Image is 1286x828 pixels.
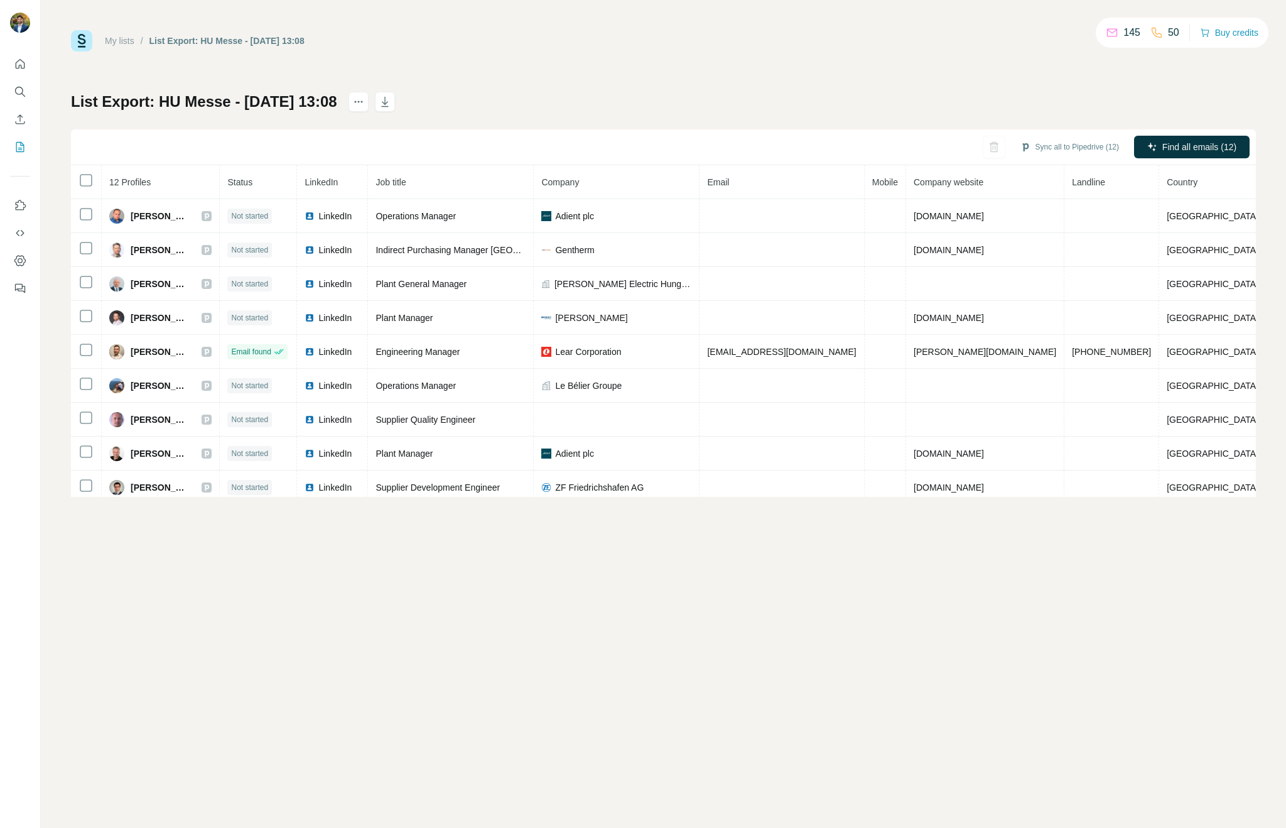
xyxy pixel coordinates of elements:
[541,313,551,323] img: company-logo
[1200,24,1258,41] button: Buy credits
[376,211,456,221] span: Operations Manager
[1167,415,1258,425] span: [GEOGRAPHIC_DATA]
[231,346,271,357] span: Email found
[109,310,124,325] img: Avatar
[555,210,593,222] span: Adient plc
[1167,482,1258,493] span: [GEOGRAPHIC_DATA]
[1168,25,1179,40] p: 50
[109,242,124,258] img: Avatar
[10,13,30,33] img: Avatar
[131,379,190,392] span: [PERSON_NAME]
[555,379,622,392] span: Le Bélier Groupe
[914,245,984,255] span: [DOMAIN_NAME]
[1167,381,1258,391] span: [GEOGRAPHIC_DATA]
[105,36,134,46] a: My lists
[231,380,268,391] span: Not started
[109,177,151,187] span: 12 Profiles
[305,211,315,221] img: LinkedIn logo
[305,415,315,425] img: LinkedIn logo
[1167,211,1258,221] span: [GEOGRAPHIC_DATA]
[231,482,268,493] span: Not started
[914,347,1056,357] span: [PERSON_NAME][DOMAIN_NAME]
[376,449,433,459] span: Plant Manager
[305,177,338,187] span: LinkedIn
[149,35,305,47] div: List Export: HU Messe - [DATE] 13:08
[305,347,315,357] img: LinkedIn logo
[109,378,124,393] img: Avatar
[10,108,30,131] button: Enrich CSV
[227,177,252,187] span: Status
[707,177,729,187] span: Email
[1162,141,1236,153] span: Find all emails (12)
[376,347,460,357] span: Engineering Manager
[109,412,124,427] img: Avatar
[555,346,621,358] span: Lear Corporation
[10,136,30,158] button: My lists
[376,415,475,425] span: Supplier Quality Engineer
[231,244,268,256] span: Not started
[305,313,315,323] img: LinkedIn logo
[318,379,352,392] span: LinkedIn
[305,482,315,493] img: LinkedIn logo
[376,381,456,391] span: Operations Manager
[1072,177,1105,187] span: Landline
[109,276,124,291] img: Avatar
[1012,138,1128,156] button: Sync all to Pipedrive (12)
[131,447,189,460] span: [PERSON_NAME]
[71,92,337,112] h1: List Export: HU Messe - [DATE] 13:08
[555,481,644,494] span: ZF Friedrichshafen AG
[1123,25,1140,40] p: 145
[914,211,984,221] span: [DOMAIN_NAME]
[318,346,352,358] span: LinkedIn
[318,210,352,222] span: LinkedIn
[318,413,352,426] span: LinkedIn
[914,313,984,323] span: [DOMAIN_NAME]
[376,177,406,187] span: Job title
[131,413,189,426] span: [PERSON_NAME]
[131,481,189,494] span: [PERSON_NAME]
[231,312,268,324] span: Not started
[707,347,856,357] span: [EMAIL_ADDRESS][DOMAIN_NAME]
[318,278,352,290] span: LinkedIn
[914,482,984,493] span: [DOMAIN_NAME]
[541,211,551,221] img: company-logo
[231,210,268,222] span: Not started
[555,244,594,256] span: Gentherm
[71,30,92,52] img: Surfe Logo
[541,347,551,357] img: company-logo
[1167,279,1258,289] span: [GEOGRAPHIC_DATA]
[872,177,898,187] span: Mobile
[131,312,189,324] span: [PERSON_NAME]
[1167,245,1258,255] span: [GEOGRAPHIC_DATA]
[305,449,315,459] img: LinkedIn logo
[318,244,352,256] span: LinkedIn
[1134,136,1250,158] button: Find all emails (12)
[376,245,582,255] span: Indirect Purchasing Manager [GEOGRAPHIC_DATA]
[541,482,551,493] img: company-logo
[318,447,352,460] span: LinkedIn
[376,279,467,289] span: Plant General Manager
[109,209,124,224] img: Avatar
[1167,449,1258,459] span: [GEOGRAPHIC_DATA]
[231,278,268,290] span: Not started
[1167,313,1258,323] span: [GEOGRAPHIC_DATA]
[554,278,692,290] span: [PERSON_NAME] Electric Hungary Kft
[10,249,30,272] button: Dashboard
[305,381,315,391] img: LinkedIn logo
[109,344,124,359] img: Avatar
[131,278,189,290] span: [PERSON_NAME]
[914,449,984,459] span: [DOMAIN_NAME]
[318,312,352,324] span: LinkedIn
[376,313,433,323] span: Plant Manager
[555,447,593,460] span: Adient plc
[541,177,579,187] span: Company
[10,53,30,75] button: Quick start
[10,222,30,244] button: Use Surfe API
[1072,347,1151,357] span: [PHONE_NUMBER]
[231,414,268,425] span: Not started
[109,480,124,495] img: Avatar
[1167,177,1197,187] span: Country
[349,92,369,112] button: actions
[541,449,551,459] img: company-logo
[305,245,315,255] img: LinkedIn logo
